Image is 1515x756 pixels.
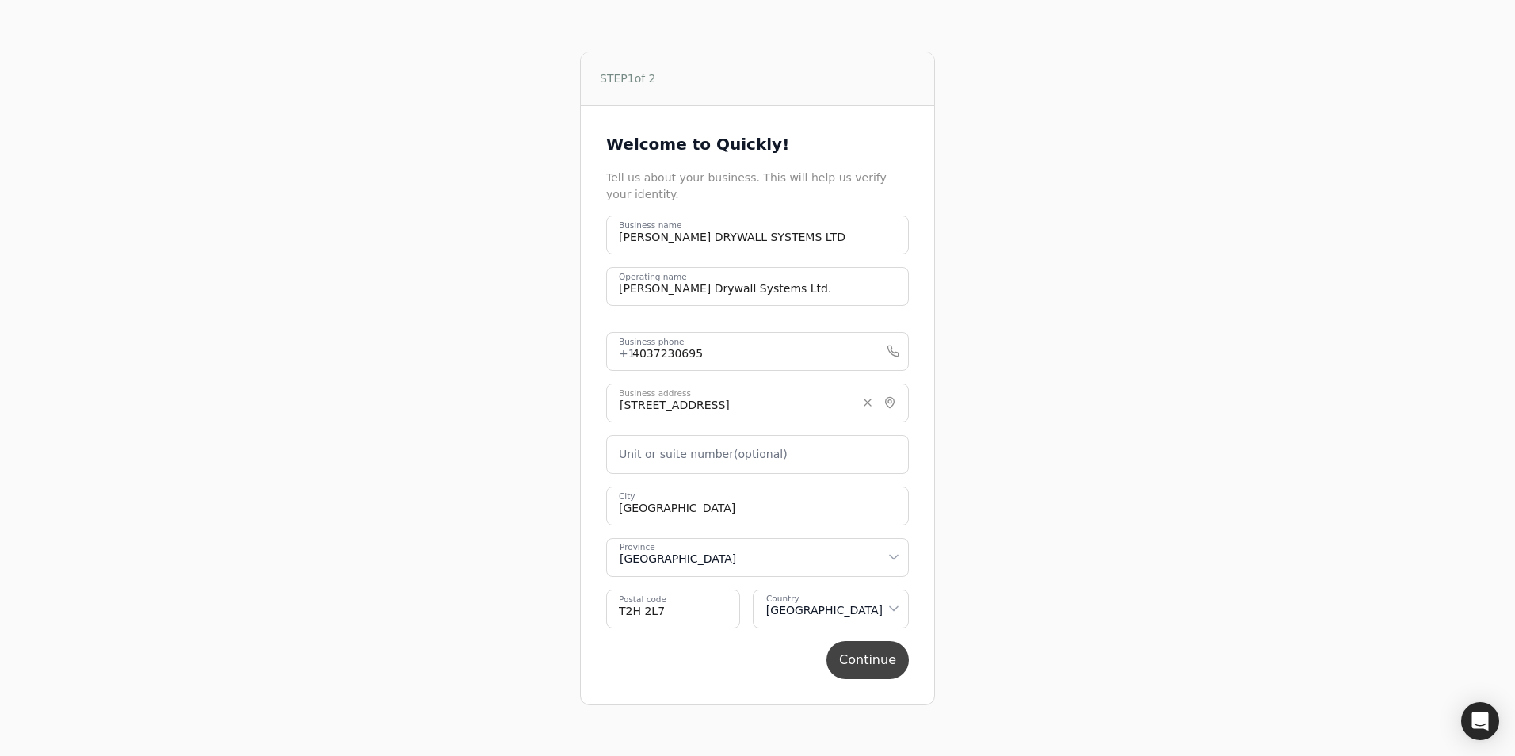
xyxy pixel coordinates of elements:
[600,71,656,87] span: STEP 1 of 2
[619,490,635,502] label: City
[619,593,666,605] label: Postal code
[619,270,687,283] label: Operating name
[606,170,909,203] div: Tell us about your business. This will help us verify your identity.
[606,132,909,157] div: Welcome to Quickly!
[766,592,799,605] div: Country
[1461,702,1499,740] div: Open Intercom Messenger
[619,219,681,231] label: Business name
[619,335,685,348] label: Business phone
[619,446,788,463] label: Unit or suite number (optional)
[620,540,655,553] div: Province
[826,641,909,679] button: Continue
[619,387,691,399] label: Business address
